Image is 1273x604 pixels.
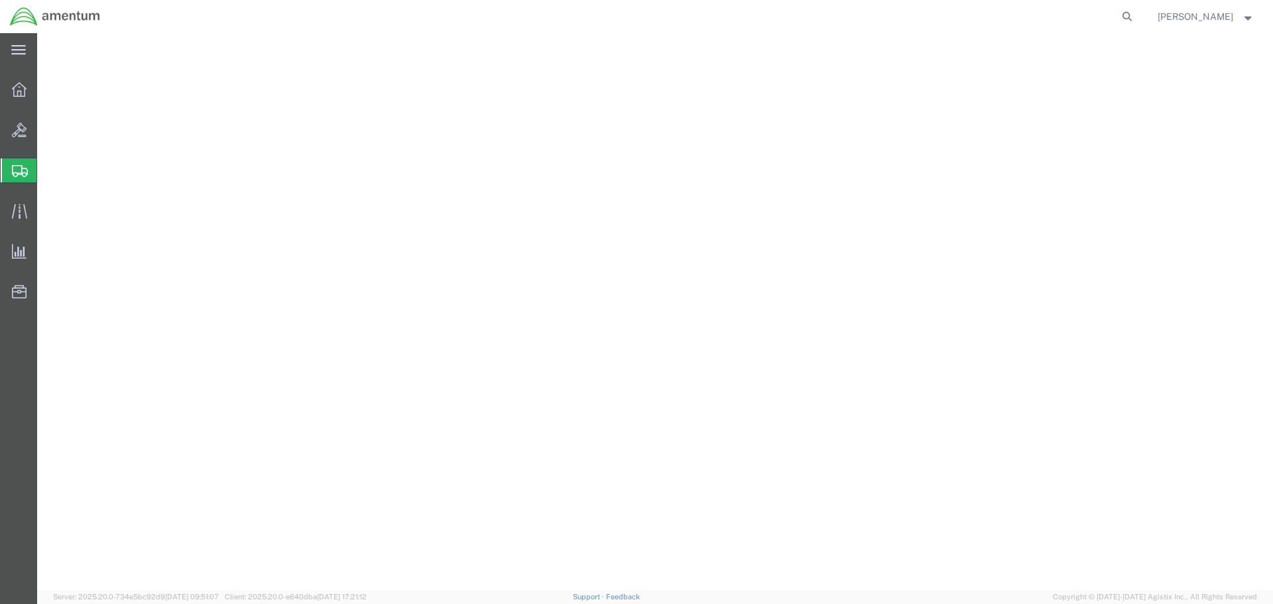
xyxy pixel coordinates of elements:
span: Matthew McMillen [1158,9,1233,24]
button: [PERSON_NAME] [1157,9,1255,25]
iframe: FS Legacy Container [37,33,1273,590]
span: Server: 2025.20.0-734e5bc92d9 [53,593,219,601]
span: [DATE] 17:21:12 [317,593,367,601]
a: Support [573,593,606,601]
span: Client: 2025.20.0-e640dba [225,593,367,601]
span: [DATE] 09:51:07 [165,593,219,601]
img: logo [9,7,101,27]
span: Copyright © [DATE]-[DATE] Agistix Inc., All Rights Reserved [1053,591,1257,603]
a: Feedback [606,593,640,601]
